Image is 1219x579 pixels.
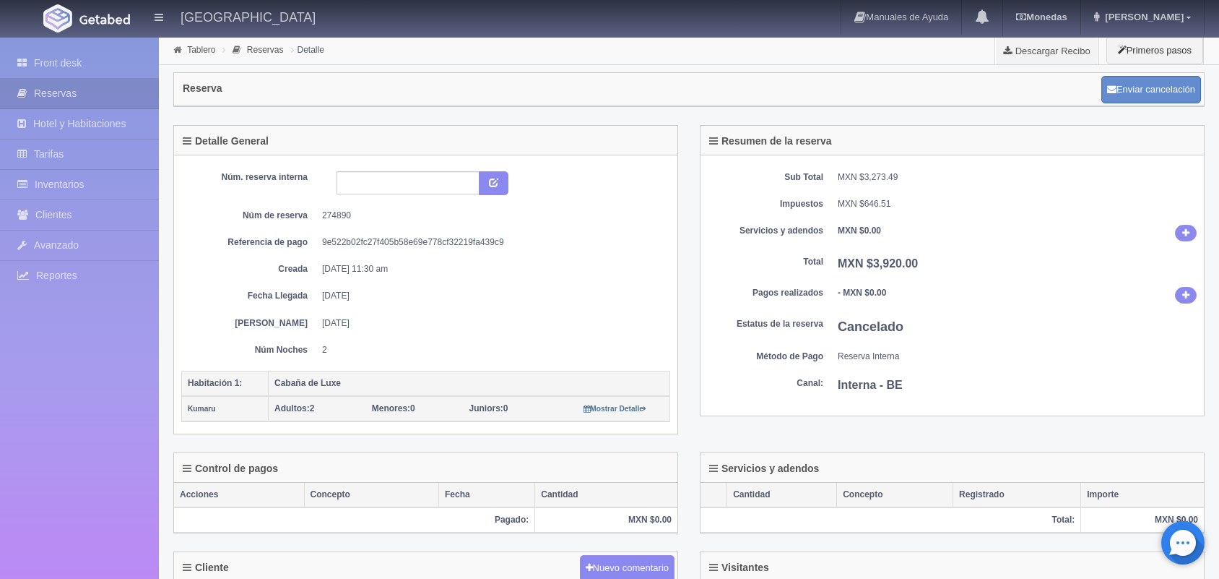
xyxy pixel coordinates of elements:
a: Descargar Recibo [995,36,1098,65]
dt: Referencia de pago [192,236,308,249]
th: Pagado: [174,507,535,533]
dt: Creada [192,263,308,275]
h4: Detalle General [183,136,269,147]
a: Reservas [247,45,284,55]
dt: Método de Pago [708,351,823,363]
th: Acciones [174,483,304,507]
h4: Resumen de la reserva [709,136,832,147]
span: [PERSON_NAME] [1101,12,1184,22]
dd: MXN $646.51 [838,198,1197,210]
button: Enviar cancelación [1101,76,1201,103]
button: Primeros pasos [1106,36,1203,64]
dt: Pagos realizados [708,287,823,299]
dd: 274890 [322,210,659,222]
dt: Núm Noches [192,344,308,356]
strong: Juniors: [469,403,503,413]
b: Monedas [1016,12,1067,22]
dd: MXN $3,273.49 [838,171,1197,184]
th: Cabaña de Luxe [269,371,670,396]
img: Getabed [79,14,130,25]
b: Habitación 1: [188,378,242,388]
b: MXN $3,920.00 [838,257,918,270]
th: Cantidad [727,483,837,507]
th: Total: [700,507,1081,533]
dd: 9e522b02fc27f405b58e69e778cf32219fa439c9 [322,236,659,249]
dt: Impuestos [708,198,823,210]
th: Cantidad [535,483,677,507]
th: Concepto [837,483,953,507]
span: 0 [469,403,508,413]
dd: Reserva Interna [838,351,1197,363]
dt: Total [708,256,823,268]
dd: [DATE] [322,317,659,330]
dt: Sub Total [708,171,823,184]
b: MXN $0.00 [838,226,881,236]
img: Getabed [43,4,72,33]
strong: Menores: [372,403,410,413]
th: Registrado [953,483,1081,507]
dd: 2 [322,344,659,356]
h4: Cliente [183,562,229,573]
th: MXN $0.00 [535,507,677,533]
span: 0 [372,403,415,413]
h4: Visitantes [709,562,769,573]
b: Cancelado [838,319,903,334]
h4: Control de pagos [183,463,278,474]
dt: Fecha Llegada [192,290,308,302]
a: Tablero [187,45,215,55]
li: Detalle [287,43,328,56]
dt: Estatus de la reserva [708,318,823,330]
dt: [PERSON_NAME] [192,317,308,330]
th: Concepto [304,483,438,507]
strong: Adultos: [274,403,310,413]
h4: [GEOGRAPHIC_DATA] [181,7,316,25]
dd: [DATE] [322,290,659,302]
th: Importe [1081,483,1204,507]
small: Mostrar Detalle [584,405,646,413]
dt: Núm de reserva [192,210,308,222]
dt: Núm. reserva interna [192,171,308,184]
b: - MXN $0.00 [838,288,886,298]
span: 2 [274,403,314,413]
th: Fecha [439,483,535,507]
b: Interna - BE [838,379,903,391]
th: MXN $0.00 [1081,507,1204,533]
dd: [DATE] 11:30 am [322,263,659,275]
small: Kumaru [188,405,216,413]
dt: Canal: [708,377,823,390]
dt: Servicios y adendos [708,225,823,237]
h4: Servicios y adendos [709,463,819,474]
h4: Reserva [183,83,222,94]
a: Mostrar Detalle [584,403,646,413]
